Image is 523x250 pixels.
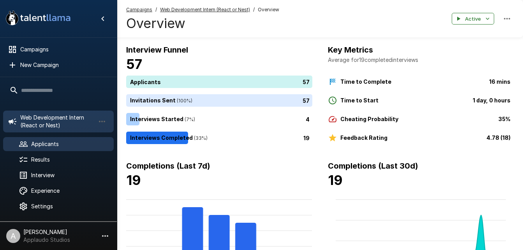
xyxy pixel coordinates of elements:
b: 16 mins [489,78,511,85]
span: / [253,6,255,14]
b: Cheating Probability [340,116,398,122]
b: Key Metrics [328,45,373,55]
span: / [155,6,157,14]
b: 57 [126,56,142,72]
p: 57 [303,77,310,86]
b: 1 day, 0 hours [473,97,511,104]
button: Active [452,13,494,25]
b: 35% [498,116,511,122]
p: 19 [303,134,310,142]
p: 4 [306,115,310,123]
b: Time to Start [340,97,379,104]
b: Feedback Rating [340,134,387,141]
b: 19 [126,172,141,188]
u: Web Development Intern (React or Nest) [160,7,250,12]
b: Interview Funnel [126,45,188,55]
b: Time to Complete [340,78,391,85]
b: 4.78 (18) [486,134,511,141]
h4: Overview [126,15,279,32]
b: Completions (Last 7d) [126,161,210,171]
u: Campaigns [126,7,152,12]
span: Overview [258,6,279,14]
p: 57 [303,96,310,104]
b: 19 [328,172,343,188]
p: Average for 19 completed interviews [328,56,514,64]
b: Completions (Last 30d) [328,161,418,171]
